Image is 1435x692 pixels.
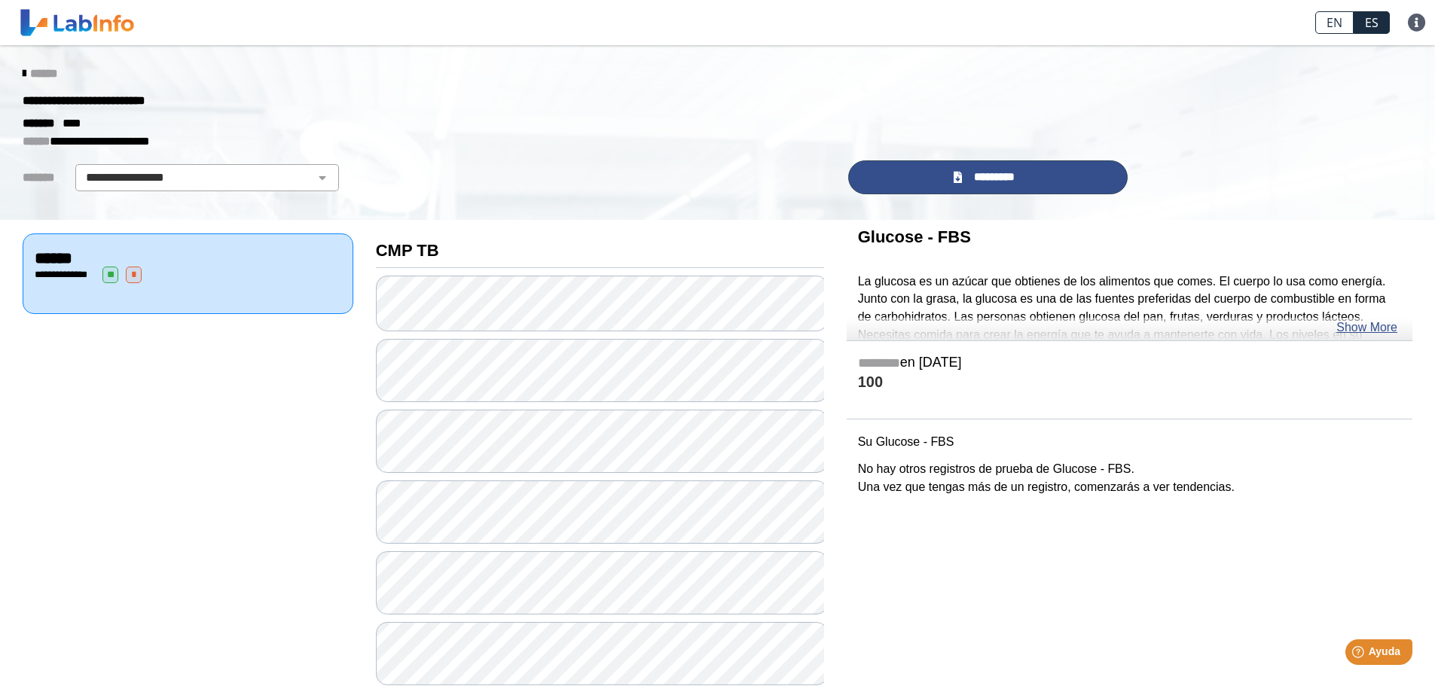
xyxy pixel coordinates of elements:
h4: 100 [858,373,1401,392]
p: Su Glucose - FBS [858,433,1401,451]
iframe: Help widget launcher [1301,633,1418,675]
p: La glucosa es un azúcar que obtienes de los alimentos que comes. El cuerpo lo usa como energía. J... [858,273,1401,381]
h5: en [DATE] [858,355,1401,372]
a: EN [1315,11,1354,34]
b: Glucose - FBS [858,227,971,246]
b: CMP TB [376,241,439,260]
a: ES [1354,11,1390,34]
p: No hay otros registros de prueba de Glucose - FBS. Una vez que tengas más de un registro, comenza... [858,460,1401,496]
a: Show More [1336,319,1397,337]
